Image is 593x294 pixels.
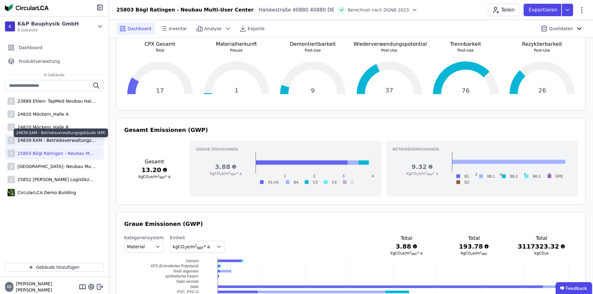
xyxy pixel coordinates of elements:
sub: NRF [231,173,236,176]
span: kgCO e/m * a [406,171,438,176]
div: 24820 Möckern_Halle A [15,111,68,117]
h3: 13.20 [124,166,185,174]
div: 2 [7,110,15,118]
h3: Graue Emissionen (GWP) [124,220,578,228]
div: K&P Bauphysik GmbH [17,20,79,28]
span: kgCO e/m * a [139,175,170,179]
span: 8 Gebäude [17,28,79,33]
sub: NRF [197,246,204,250]
sup: 2 [158,174,159,177]
div: 24839 EAM - Betriebsverwaltungsgebäude (KM) [14,128,108,137]
span: Quelldaten [549,26,573,32]
h3: 3.88 [196,162,256,171]
div: 2 [7,163,15,170]
p: Post-Use [506,48,578,53]
span: Dashboard [128,26,151,32]
div: 24839 EAM - Betriebsverwaltungsgebäude (KM) [15,137,96,143]
span: 8 Gebäude [38,72,71,77]
div: 2 [7,97,15,105]
sub: 2 [185,246,187,250]
sup: 2 [410,251,412,254]
span: Material [127,244,145,250]
sub: 2 [471,253,473,256]
span: kgCO e/m * a [210,171,242,176]
sub: 2 [544,253,546,256]
sub: 2 [220,173,222,176]
sub: NRF [159,176,165,179]
button: Material [124,241,164,253]
sup: 2 [195,244,197,247]
div: 25852 [PERSON_NAME] Logistikzentrum [15,176,96,183]
sup: 2 [229,171,231,174]
span: Dashboard [19,44,42,51]
h3: Gesamt Emissionen (GWP) [124,126,578,134]
p: CPX Gesamt [124,40,196,48]
sup: 2 [426,171,427,174]
sup: 2 [480,251,482,254]
div: 25803 Bögl Ratingen - Neubau Multi-User Center [116,6,254,14]
p: Demontiertbarkeit [277,40,349,48]
span: Berechnet nach DGNB 2023 [348,7,409,13]
span: kgCO e [534,251,549,255]
h3: Graue Emissionen [196,147,375,152]
sub: 2 [417,173,418,176]
button: kgCO2e/m2NRF* a [170,241,225,253]
span: [PERSON_NAME] [PERSON_NAME] [13,281,79,293]
sub: 2 [401,253,402,256]
span: Inventar [169,26,187,32]
p: Exportieren [529,6,559,14]
span: Exporte [248,26,265,32]
div: 2 [7,124,15,131]
div: 2 [7,137,15,144]
p: Post-Use [354,48,425,53]
span: kgCO e/m * a [391,251,422,255]
sub: 2 [148,176,150,179]
p: Preuse [201,48,272,53]
div: [GEOGRAPHIC_DATA]- Neubau Multi-User Center [15,163,96,170]
div: 2 [7,150,15,157]
sub: NRF [427,173,433,176]
div: 23889 Ehlen- TapMed Neubau Halle 2 [15,98,96,104]
h3: 3117323.32 [518,242,565,251]
h3: 9.32 [393,162,452,171]
h3: Total [450,235,498,242]
button: Teilen [488,4,520,16]
h3: Betriebsemissionen [393,147,572,152]
span: kgCO e/m [461,251,487,255]
p: Post-Use [430,48,501,53]
sub: NRF [482,253,487,256]
p: Wiederverwendungspotential [354,40,425,48]
div: 24820 Möckern_Halle B [15,124,69,130]
div: K [5,21,15,31]
div: 2 [7,176,15,183]
p: Trennbarkeit [430,40,501,48]
p: Rezyklierbarkeit [506,40,578,48]
h3: 3.88 [383,242,430,251]
sub: NRF [412,253,417,256]
img: CircularLCA Demo Building [7,188,15,198]
h3: 193.78 [450,242,498,251]
img: Concular [5,4,49,11]
h3: Total [518,235,565,242]
p: Post-Use [277,48,349,53]
label: Kategoriensystem [124,235,164,241]
p: Materialherkunft [201,40,272,48]
span: Analyse [205,26,222,32]
div: CircularLCA Demo Building [15,189,76,196]
p: Total [124,48,196,53]
span: Produktverwaltung [19,58,60,64]
h3: Gesamt [124,158,185,166]
span: kgCO e/m * a [173,244,210,249]
div: Halskestraße 40880 40880 DE [254,6,335,14]
div: 25803 Bögl Ratingen - Neubau Multi-User Center [15,150,96,156]
button: Gebäude hinzufügen [5,263,104,272]
h3: Total [383,235,430,242]
label: Einheit [170,235,225,241]
span: AB [7,285,12,289]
